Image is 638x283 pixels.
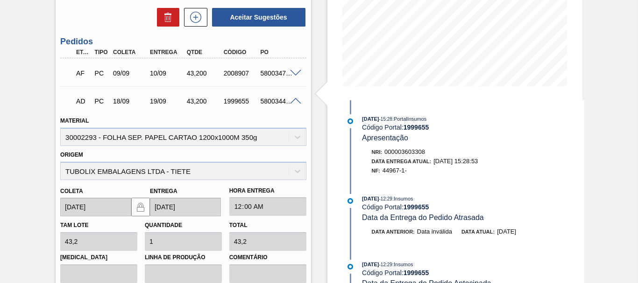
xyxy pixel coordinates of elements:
input: dd/mm/yyyy [150,198,221,216]
p: AF [76,69,89,77]
span: Apresentação [362,134,408,142]
span: Nri: [372,149,383,155]
div: 1999655 [221,97,261,105]
label: Entrega [150,188,177,194]
label: Hora Entrega [229,184,306,198]
div: 19/09/2025 [148,97,187,105]
span: Data da Entrega do Pedido Atrasada [362,214,484,221]
img: atual [347,264,353,269]
div: Pedido de Compra [92,69,110,77]
div: Entrega [148,49,187,55]
button: locked [131,198,150,216]
span: - 12:29 [379,262,392,267]
div: Tipo [92,49,110,55]
div: 10/09/2025 [148,69,187,77]
label: Quantidade [145,222,182,228]
div: Qtde [184,49,224,55]
div: 18/09/2025 [111,97,150,105]
span: : Insumos [392,196,413,201]
div: 43,200 [184,69,224,77]
span: [DATE] [497,228,516,235]
button: Aceitar Sugestões [212,8,305,27]
div: Aguardando Faturamento [74,63,92,83]
h3: Pedidos [60,37,306,47]
label: Linha de Produção [145,251,222,264]
div: Código Portal: [362,269,584,276]
label: Tam lote [60,222,88,228]
span: 000003603308 [384,148,425,155]
div: 09/09/2025 [111,69,150,77]
p: AD [76,97,89,105]
input: dd/mm/yyyy [60,198,131,216]
div: Aceitar Sugestões [207,7,306,28]
span: [DATE] [362,116,379,122]
span: 44967-1- [383,167,407,174]
label: Material [60,117,89,124]
span: : Insumos [392,262,413,267]
strong: 1999655 [404,269,429,276]
strong: 1999655 [404,203,429,211]
div: Etapa [74,49,92,55]
div: Excluir Sugestões [152,8,179,27]
span: [DATE] 15:28:53 [433,158,478,165]
label: Total [229,222,248,228]
div: Aguardando Descarga [74,91,92,111]
div: 5800347192 [258,69,298,77]
div: Código [221,49,261,55]
img: locked [135,201,146,213]
span: Data atual: [461,229,495,235]
span: - 12:29 [379,196,392,201]
div: PO [258,49,298,55]
span: NF: [372,168,380,173]
span: : PortalInsumos [392,116,426,122]
strong: 1999655 [404,124,429,131]
label: Coleta [60,188,83,194]
label: Comentário [229,251,306,264]
div: Coleta [111,49,150,55]
label: Origem [60,152,83,158]
label: [MEDICAL_DATA] [60,251,137,264]
span: [DATE] [362,196,379,201]
span: [DATE] [362,262,379,267]
div: 5800344852 [258,97,298,105]
div: Código Portal: [362,203,584,211]
img: atual [347,198,353,204]
div: Nova sugestão [179,8,207,27]
span: Data Entrega Atual: [372,159,432,164]
div: Pedido de Compra [92,97,110,105]
div: 2008907 [221,69,261,77]
span: - 15:28 [379,117,392,122]
span: Data inválida [417,228,452,235]
img: atual [347,118,353,124]
div: Código Portal: [362,124,584,131]
div: 43,200 [184,97,224,105]
span: Data anterior: [372,229,415,235]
